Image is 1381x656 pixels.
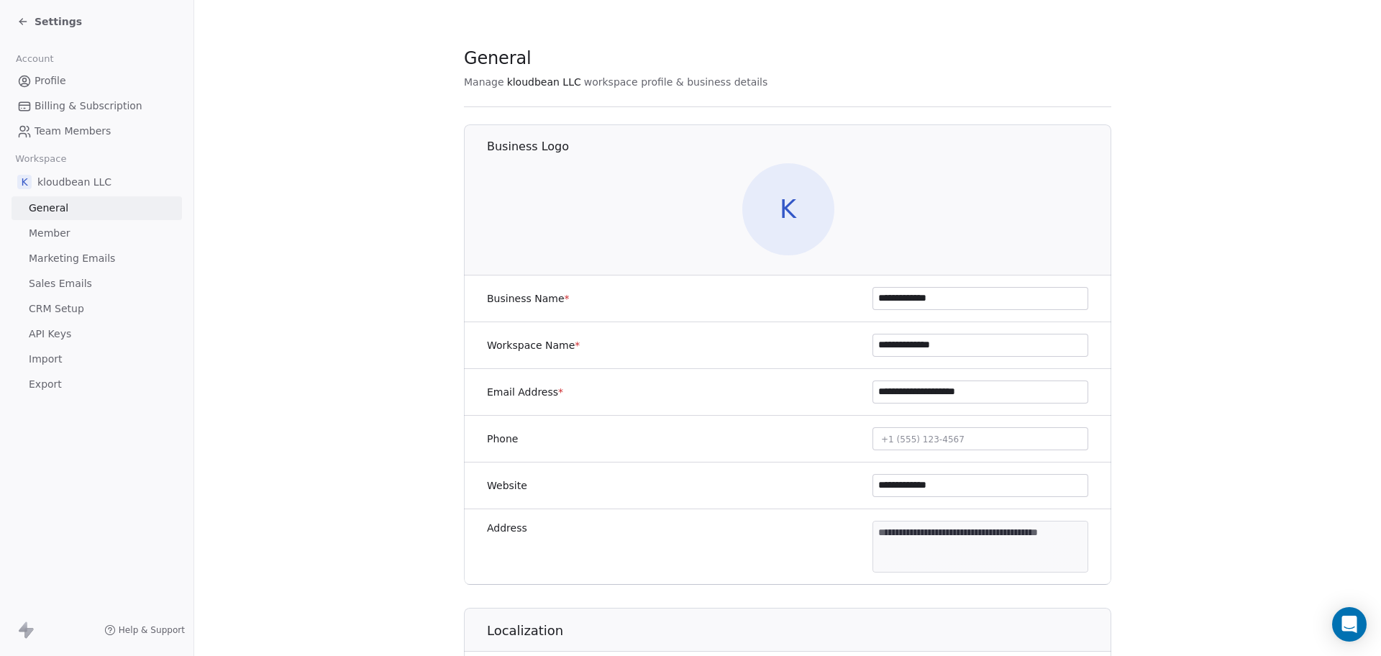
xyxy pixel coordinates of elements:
span: General [29,201,68,216]
a: CRM Setup [12,297,182,321]
span: Billing & Subscription [35,99,142,114]
span: kloudbean LLC [37,175,111,189]
span: k [17,175,32,189]
h1: Localization [487,622,1112,639]
span: workspace profile & business details [584,75,768,89]
span: Export [29,377,62,392]
span: Import [29,352,62,367]
span: +1 (555) 123-4567 [881,434,965,445]
span: Settings [35,14,82,29]
div: Open Intercom Messenger [1332,607,1367,642]
a: Sales Emails [12,272,182,296]
label: Website [487,478,527,493]
label: Address [487,521,527,535]
span: CRM Setup [29,301,84,316]
a: Help & Support [104,624,185,636]
a: Billing & Subscription [12,94,182,118]
label: Phone [487,432,518,446]
h1: Business Logo [487,139,1112,155]
a: Team Members [12,119,182,143]
span: Account [9,48,60,70]
a: Settings [17,14,82,29]
label: Business Name [487,291,570,306]
a: Import [12,347,182,371]
span: K [742,163,834,255]
span: Marketing Emails [29,251,115,266]
span: Sales Emails [29,276,92,291]
a: Marketing Emails [12,247,182,270]
label: Workspace Name [487,338,580,352]
button: +1 (555) 123-4567 [872,427,1088,450]
span: Team Members [35,124,111,139]
a: Export [12,373,182,396]
span: Manage [464,75,504,89]
a: General [12,196,182,220]
a: Profile [12,69,182,93]
a: Member [12,222,182,245]
span: kloudbean LLC [507,75,581,89]
span: Help & Support [119,624,185,636]
label: Email Address [487,385,563,399]
span: API Keys [29,327,71,342]
span: Workspace [9,148,73,170]
span: Profile [35,73,66,88]
span: Member [29,226,70,241]
a: API Keys [12,322,182,346]
span: General [464,47,532,69]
